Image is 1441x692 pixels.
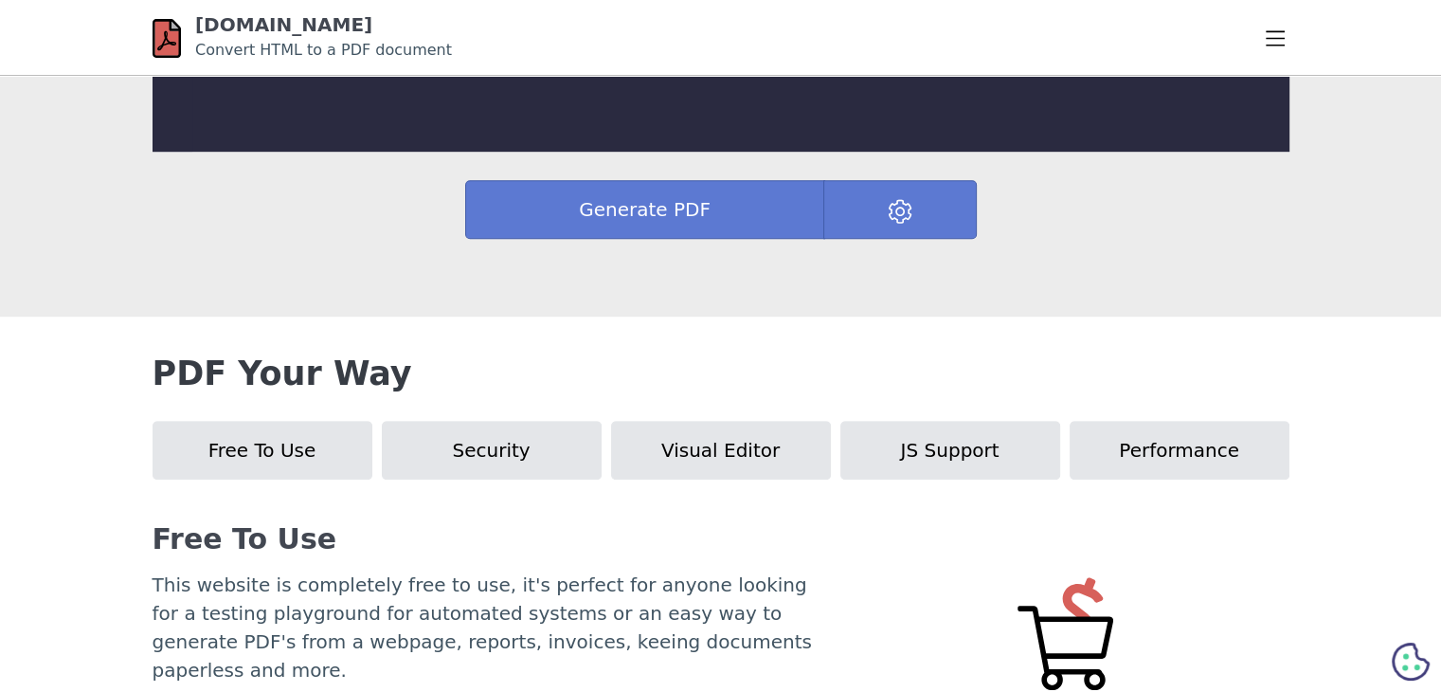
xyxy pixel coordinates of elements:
button: JS Support [840,421,1060,480]
span: Visual Editor [661,439,780,462]
span: Performance [1119,439,1239,462]
span: JS Support [900,439,999,462]
img: Free to use HTML to PDF converter [1018,571,1113,691]
p: This website is completely free to use, it's perfect for anyone looking for a testing playground ... [153,571,823,684]
svg: Préférences en matière de cookies [1392,643,1430,681]
span: Free To Use [208,439,316,462]
button: Visual Editor [611,421,831,480]
button: Generate PDF [465,180,825,239]
h3: Free To Use [153,522,1289,555]
button: Security [382,421,602,480]
small: Convert HTML to a PDF document [195,41,452,59]
span: Security [452,439,530,462]
h2: PDF Your Way [153,355,1289,392]
button: Free To Use [153,421,372,480]
img: html-pdf.net [153,17,181,60]
button: Performance [1070,421,1289,480]
a: [DOMAIN_NAME] [195,13,372,36]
